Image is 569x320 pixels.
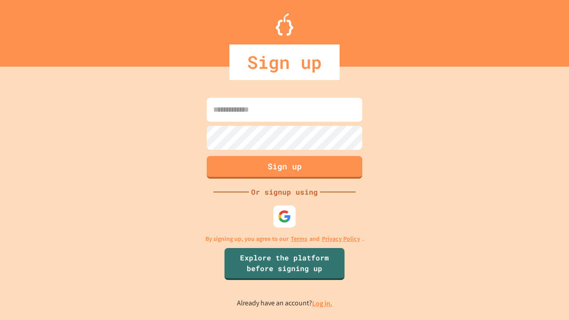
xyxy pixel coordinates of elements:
[276,13,293,36] img: Logo.svg
[312,299,333,308] a: Log in.
[207,156,362,179] button: Sign up
[249,187,320,197] div: Or signup using
[322,234,360,244] a: Privacy Policy
[291,234,307,244] a: Terms
[229,44,340,80] div: Sign up
[278,210,291,223] img: google-icon.svg
[205,234,364,244] p: By signing up, you agree to our and .
[224,248,345,280] a: Explore the platform before signing up
[237,298,333,309] p: Already have an account?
